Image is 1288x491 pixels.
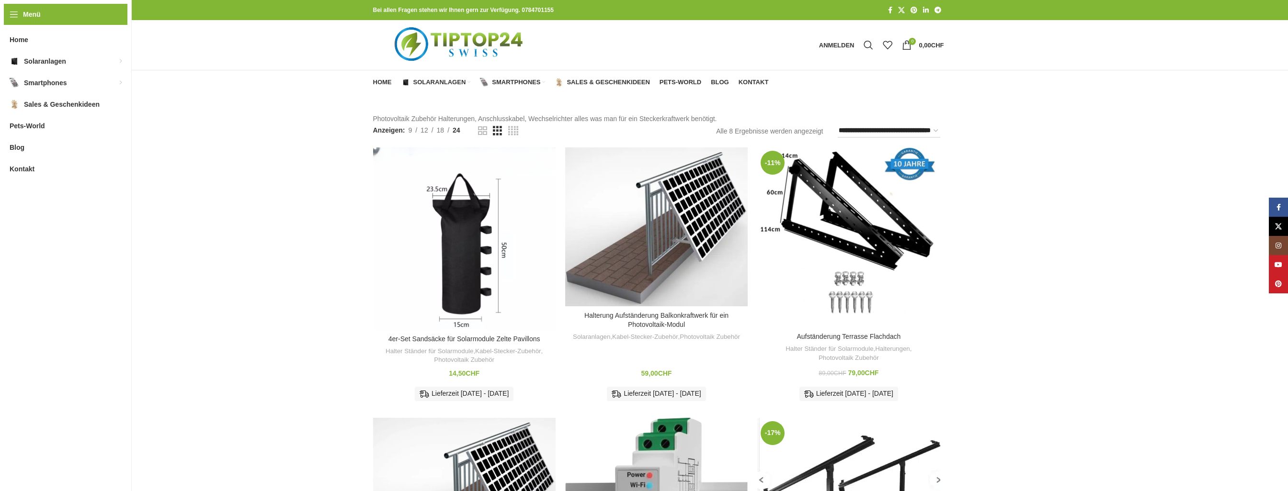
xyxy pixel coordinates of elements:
strong: Bei allen Fragen stehen wir Ihnen gern zur Verfügung. 0784701155 [373,7,554,13]
a: Rasteransicht 3 [493,125,502,137]
span: 24 [453,126,460,134]
span: Home [10,31,28,48]
span: Kontakt [10,160,34,178]
img: Sales & Geschenkideen [10,100,19,109]
img: Tiptop24 Nachhaltige & Faire Produkte [373,20,547,70]
a: Kabel-Stecker-Zubehör [475,347,541,356]
a: Logo der Website [373,41,547,48]
span: CHF [658,369,672,377]
a: Pinterest Social Link [1269,274,1288,293]
a: Smartphones [480,73,545,92]
a: Suche [859,35,878,55]
bdi: 59,00 [641,369,672,377]
a: Aufständerung Terrasse Flachdach [757,147,940,328]
bdi: 0,00 [919,42,944,49]
span: Sales & Geschenkideen [567,78,650,86]
select: Shop-Reihenfolge [838,124,940,138]
span: 18 [437,126,445,134]
span: CHF [865,369,879,377]
div: Lieferzeit [DATE] - [DATE] [799,387,898,401]
div: Hauptnavigation [368,73,774,92]
span: Solaranlagen [413,78,466,86]
span: Menü [23,9,41,20]
span: Blog [10,139,24,156]
div: Lieferzeit [DATE] - [DATE] [415,387,513,401]
a: Instagram Social Link [1269,236,1288,255]
span: CHF [931,42,944,49]
img: Sales & Geschenkideen [555,78,563,87]
a: Pinterest Social Link [908,4,920,17]
span: Sales & Geschenkideen [24,96,100,113]
a: 4er-Set Sandsäcke für Solarmodule Zelte Pavillons [373,147,556,330]
div: Lieferzeit [DATE] - [DATE] [607,387,706,401]
a: YouTube Social Link [1269,255,1288,274]
a: Rasteransicht 2 [478,125,487,137]
div: , , [762,345,935,362]
a: 12 [417,125,432,135]
a: 24 [449,125,464,135]
span: -17% [761,421,785,445]
img: Solaranlagen [401,78,410,87]
a: Solaranlagen [573,333,610,342]
img: Smartphones [480,78,489,87]
span: Solaranlagen [24,53,66,70]
a: Halter Ständer für Solarmodule [386,347,473,356]
a: Home [373,73,392,92]
p: Photovoltaik Zubehör Halterungen, Anschlusskabel, Wechselrichter alles was man für ein Steckerkra... [373,113,944,124]
a: Sales & Geschenkideen [555,73,650,92]
a: Photovoltaik Zubehör [819,354,879,363]
a: Halterung Aufständerung Balkonkraftwerk für ein Photovoltaik-Modul [565,147,748,306]
a: Photovoltaik Zubehör [680,333,740,342]
span: Home [373,78,392,86]
p: Alle 8 Ergebnisse werden angezeigt [716,126,823,136]
a: Pets-World [660,73,701,92]
div: , , [378,347,551,365]
a: 0 0,00CHF [897,35,948,55]
a: Kontakt [739,73,769,92]
a: X Social Link [895,4,908,17]
img: Smartphones [10,78,19,88]
a: Blog [711,73,729,92]
span: Anmelden [819,42,855,48]
div: Meine Wunschliste [878,35,897,55]
bdi: 14,50 [449,369,479,377]
span: 9 [408,126,412,134]
img: Solaranlagen [10,56,19,66]
a: Solaranlagen [401,73,471,92]
a: LinkedIn Social Link [920,4,932,17]
a: Telegram Social Link [932,4,944,17]
span: 12 [421,126,428,134]
bdi: 89,00 [819,370,846,377]
a: Facebook Social Link [885,4,895,17]
span: Pets-World [660,78,701,86]
a: Aufständerung Terrasse Flachdach [797,333,900,340]
a: Rasteransicht 4 [508,125,518,137]
a: Kabel-Stecker-Zubehör [612,333,678,342]
span: -11% [761,151,785,175]
div: , , [570,333,743,342]
span: Anzeigen [373,125,405,135]
span: Smartphones [24,74,67,91]
a: Anmelden [814,35,859,55]
a: Halterung Aufständerung Balkonkraftwerk für ein Photovoltaik-Modul [584,312,729,329]
span: 0 [909,38,916,45]
span: Kontakt [739,78,769,86]
a: 9 [405,125,415,135]
span: CHF [834,370,846,377]
a: Halter Ständer für Solarmodule [786,345,873,354]
a: Facebook Social Link [1269,198,1288,217]
a: Photovoltaik Zubehör [434,356,494,365]
bdi: 79,00 [848,369,879,377]
span: Pets-World [10,117,45,134]
span: Smartphones [492,78,540,86]
a: 18 [433,125,448,135]
span: Blog [711,78,729,86]
a: Halterungen [875,345,910,354]
a: X Social Link [1269,217,1288,236]
span: CHF [466,369,479,377]
a: 4er-Set Sandsäcke für Solarmodule Zelte Pavillons [388,335,540,343]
